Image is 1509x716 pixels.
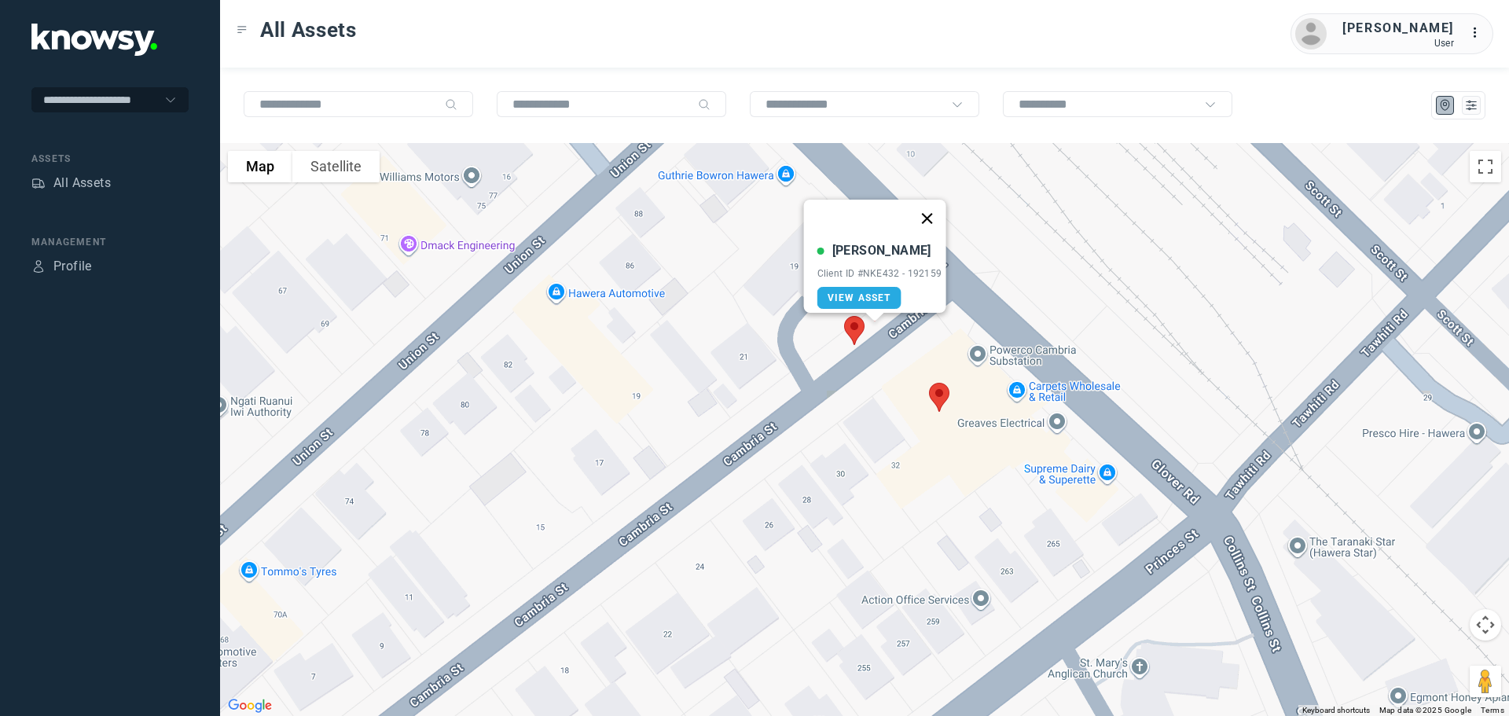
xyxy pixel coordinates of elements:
div: User [1342,38,1454,49]
div: [PERSON_NAME] [1342,19,1454,38]
div: Profile [53,257,92,276]
img: Google [224,696,276,716]
div: Search [445,98,457,111]
a: ProfileProfile [31,257,92,276]
button: Drag Pegman onto the map to open Street View [1470,666,1501,697]
div: Assets [31,152,189,166]
span: All Assets [260,16,357,44]
div: : [1470,24,1489,45]
img: Application Logo [31,24,157,56]
div: Client ID #NKE432 - 192159 [817,268,942,279]
div: All Assets [53,174,111,193]
button: Show satellite imagery [292,151,380,182]
button: Map camera controls [1470,609,1501,641]
a: Open this area in Google Maps (opens a new window) [224,696,276,716]
a: AssetsAll Assets [31,174,111,193]
button: Close [908,200,945,237]
div: Search [698,98,710,111]
div: [PERSON_NAME] [832,241,931,260]
span: View Asset [828,292,891,303]
div: Management [31,235,189,249]
a: View Asset [817,287,901,309]
div: List [1464,98,1478,112]
div: Map [1438,98,1452,112]
span: Map data ©2025 Google [1379,706,1471,714]
button: Show street map [228,151,292,182]
div: Toggle Menu [237,24,248,35]
img: avatar.png [1295,18,1327,50]
button: Toggle fullscreen view [1470,151,1501,182]
button: Keyboard shortcuts [1302,705,1370,716]
div: Assets [31,176,46,190]
a: Terms (opens in new tab) [1481,706,1504,714]
div: : [1470,24,1489,42]
tspan: ... [1470,27,1486,39]
div: Profile [31,259,46,274]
